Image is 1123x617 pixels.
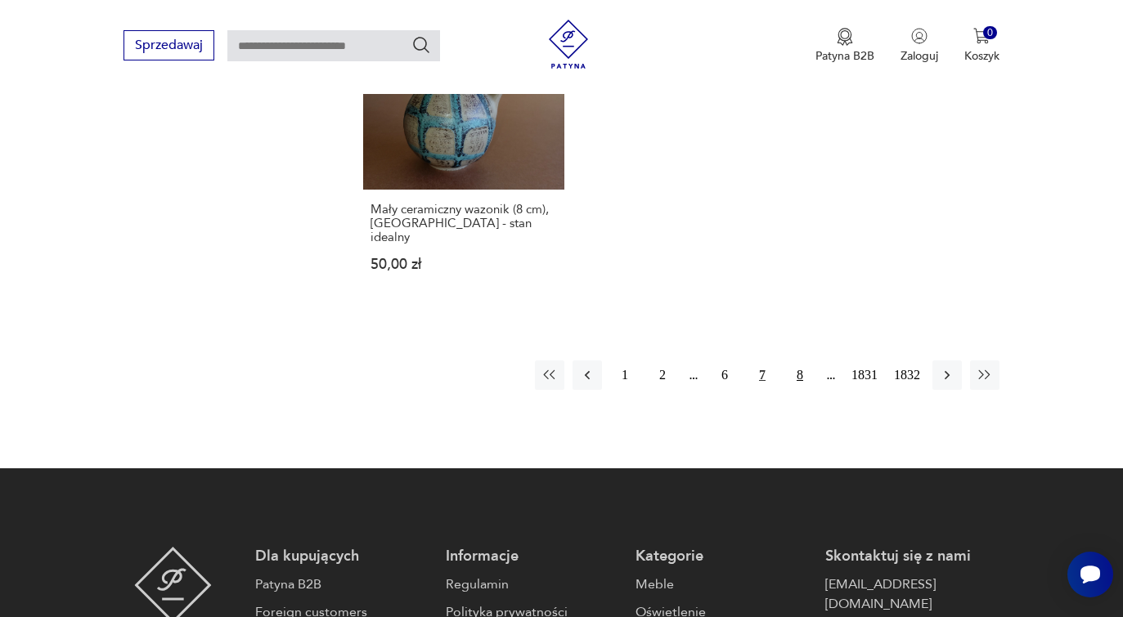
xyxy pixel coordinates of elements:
[890,360,924,390] button: 1832
[255,575,429,594] a: Patyna B2B
[255,547,429,566] p: Dla kupujących
[636,575,809,594] a: Meble
[815,48,874,64] p: Patyna B2B
[371,257,557,271] p: 50,00 zł
[446,575,620,594] a: Regulamin
[825,547,999,566] p: Skontaktuj się z nami
[847,360,882,390] button: 1831
[610,360,640,390] button: 1
[446,547,620,566] p: Informacje
[1067,552,1113,597] iframe: Smartsupp widget button
[911,28,928,44] img: Ikonka użytkownika
[964,48,999,64] p: Koszyk
[815,28,874,64] button: Patyna B2B
[901,48,938,64] p: Zaloguj
[964,28,999,64] button: 0Koszyk
[544,20,593,69] img: Patyna - sklep z meblami i dekoracjami vintage
[710,360,739,390] button: 6
[371,203,557,244] h3: Mały ceramiczny wazonik (8 cm), [GEOGRAPHIC_DATA] - stan idealny
[837,28,853,46] img: Ikona medalu
[748,360,777,390] button: 7
[124,30,214,60] button: Sprzedawaj
[983,26,997,40] div: 0
[411,35,431,55] button: Szukaj
[973,28,990,44] img: Ikona koszyka
[648,360,677,390] button: 2
[815,28,874,64] a: Ikona medaluPatyna B2B
[825,575,999,614] a: [EMAIL_ADDRESS][DOMAIN_NAME]
[124,41,214,52] a: Sprzedawaj
[901,28,938,64] button: Zaloguj
[785,360,815,390] button: 8
[636,547,809,566] p: Kategorie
